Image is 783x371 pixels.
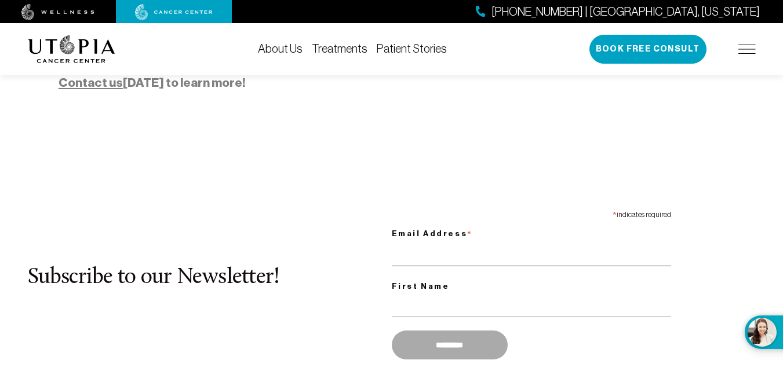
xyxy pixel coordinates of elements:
[28,266,392,290] h2: Subscribe to our Newsletter!
[135,4,213,20] img: cancer center
[392,205,671,222] div: indicates required
[28,35,115,63] img: logo
[392,280,671,293] label: First Name
[258,42,303,55] a: About Us
[21,4,94,20] img: wellness
[476,3,760,20] a: [PHONE_NUMBER] | [GEOGRAPHIC_DATA], [US_STATE]
[59,75,123,90] a: Contact us
[491,3,760,20] span: [PHONE_NUMBER] | [GEOGRAPHIC_DATA], [US_STATE]
[377,42,447,55] a: Patient Stories
[392,222,671,243] label: Email Address
[59,75,245,90] strong: [DATE] to learn more!
[738,45,756,54] img: icon-hamburger
[589,35,706,64] button: Book Free Consult
[312,42,367,55] a: Treatments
